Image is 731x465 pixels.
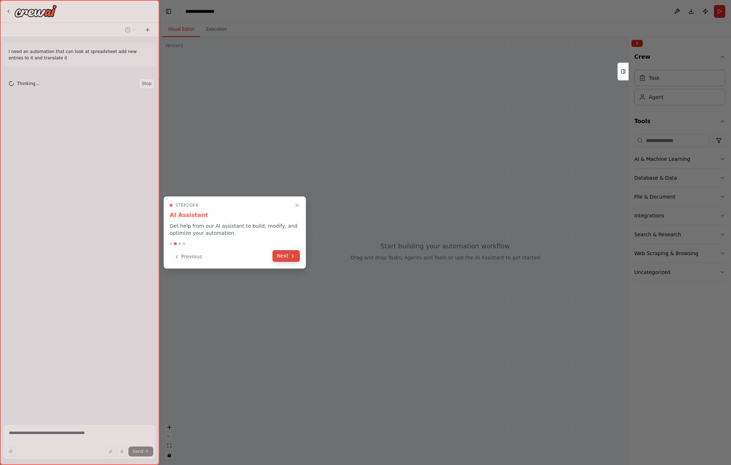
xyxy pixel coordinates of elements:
span: Step 2 of 4 [175,202,198,208]
button: Previous [170,251,206,263]
p: Get help from our AI assistant to build, modify, and optimize your automation. [170,222,300,237]
button: Next [272,250,300,262]
h3: AI Assistant [170,211,300,220]
button: Hide left sidebar [164,6,174,16]
button: Close walkthrough [293,201,301,210]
